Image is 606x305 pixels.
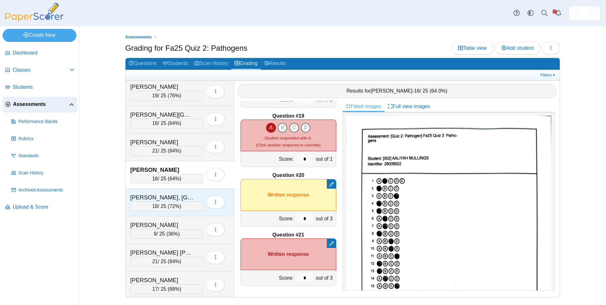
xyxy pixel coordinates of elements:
h1: Grading for Fa25 Quiz 2: Pathogens [125,43,248,54]
div: [PERSON_NAME] [130,138,194,146]
div: / 25 ( ) [130,119,203,128]
span: Classes [13,67,69,74]
div: Written response [241,238,336,270]
span: Scan History [18,170,74,176]
span: 19 [152,93,158,98]
span: 76% [169,93,179,98]
div: / 25 ( ) [130,284,203,294]
a: Alerts [551,6,565,20]
div: [PERSON_NAME] [PERSON_NAME] [130,249,194,257]
span: 36% [168,231,178,237]
span: 72% [169,204,179,209]
span: Archived Assessments [18,187,74,193]
span: Dashboard [13,49,74,56]
div: / 25 ( ) [130,202,203,211]
a: Filters [539,72,558,78]
div: Written response [241,179,336,211]
div: [PERSON_NAME] [130,276,194,284]
span: Standards [18,153,74,159]
div: / 25 ( ) [130,146,203,156]
span: Assessments [125,35,152,39]
div: Score: [241,211,295,226]
div: / 25 ( ) [130,174,203,184]
i: D [300,123,311,133]
i: A [266,123,276,133]
img: ps.hreErqNOxSkiDGg1 [579,8,590,18]
span: Upload & Score [13,204,74,211]
a: Dashboard [3,46,77,61]
i: C [289,123,299,133]
span: 18 [152,204,158,209]
a: PaperScorer [3,17,66,23]
a: Classes [3,63,77,78]
div: out of 1 [314,151,336,167]
small: (Click another response to override) [256,136,320,147]
a: Students [160,58,191,70]
a: Scan History [191,58,231,70]
span: 21 [152,148,158,153]
span: 16 [414,88,420,94]
span: 64.0% [431,88,446,94]
a: Full view images [384,101,433,112]
a: Standards [9,148,77,164]
span: 84% [169,259,179,264]
a: Questions [126,58,160,70]
b: Question #21 [272,231,304,238]
a: Fitted images [343,101,384,112]
a: Scan History [9,165,77,181]
div: [PERSON_NAME] [130,83,194,91]
i: B [277,123,287,133]
a: Archived Assessments [9,183,77,198]
a: Performance Bands [9,114,77,129]
div: [PERSON_NAME][GEOGRAPHIC_DATA] [130,111,194,119]
span: Table view [458,45,487,51]
span: Performance Bands [18,119,74,125]
span: 21 [152,259,158,264]
a: Assessments [3,97,77,112]
span: 16 [152,176,158,181]
div: / 25 ( ) [130,91,203,101]
div: Results for - / 25 ( ) [237,84,557,98]
span: 64% [169,176,179,181]
span: 9 [154,231,157,237]
a: Table view [451,42,493,55]
a: Create New [3,29,76,42]
div: out of 3 [314,270,336,286]
div: [PERSON_NAME], [GEOGRAPHIC_DATA] [130,193,194,202]
span: Assessments [13,101,69,108]
span: 64% [169,120,179,126]
span: Student responded with A. [265,136,312,140]
span: 68% [169,286,179,292]
span: Students [13,84,74,91]
div: / 25 ( ) [130,229,203,239]
span: 16 [152,120,158,126]
span: [PERSON_NAME] [371,88,413,94]
div: [PERSON_NAME] [130,221,194,229]
img: PaperScorer [3,3,66,22]
a: Students [3,80,77,95]
span: Add student [501,45,533,51]
span: 84% [169,148,179,153]
div: [PERSON_NAME] [130,166,194,174]
a: Add student [495,42,540,55]
a: Rubrics [9,131,77,146]
div: out of 3 [314,211,336,226]
b: Question #19 [272,113,304,120]
span: Micah Willis [579,8,590,18]
b: Question #20 [272,172,304,179]
span: 17 [152,286,158,292]
span: Rubrics [18,136,74,142]
a: ps.hreErqNOxSkiDGg1 [569,6,600,21]
a: Results [261,58,289,70]
a: Grading [231,58,261,70]
a: Assessments [124,33,153,41]
div: Score: [241,151,295,167]
div: Score: [241,270,295,286]
div: / 25 ( ) [130,257,203,266]
a: Upload & Score [3,200,77,215]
